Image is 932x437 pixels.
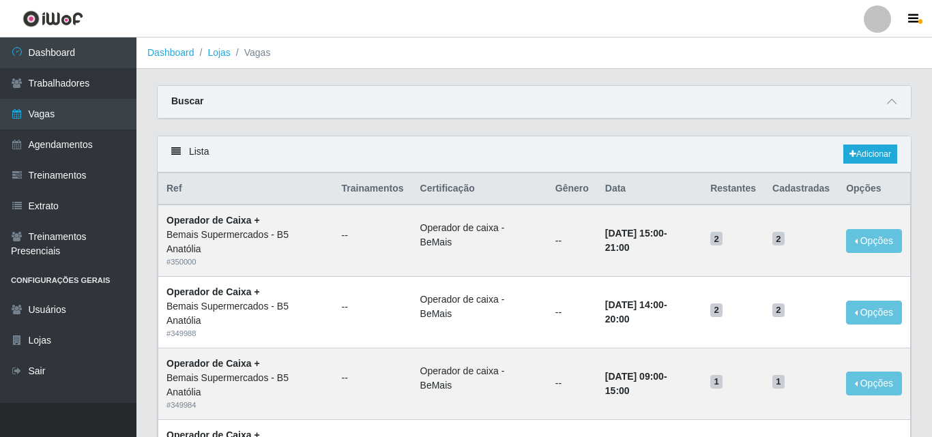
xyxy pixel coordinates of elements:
[605,228,664,239] time: [DATE] 15:00
[334,173,412,205] th: Trainamentos
[605,314,630,325] time: 20:00
[166,256,325,268] div: # 350000
[420,292,539,321] li: Operador de caixa - BeMais
[207,47,230,58] a: Lojas
[166,299,325,328] div: Bemais Supermercados - B5 Anatólia
[710,303,723,317] span: 2
[605,299,664,310] time: [DATE] 14:00
[772,232,785,245] span: 2
[710,375,723,389] span: 1
[231,46,271,60] li: Vagas
[605,228,667,253] strong: -
[342,371,404,385] ul: --
[843,145,897,164] a: Adicionar
[547,277,597,348] td: --
[838,173,910,205] th: Opções
[605,299,667,325] strong: -
[846,229,902,253] button: Opções
[764,173,838,205] th: Cadastradas
[23,10,83,27] img: CoreUI Logo
[166,228,325,256] div: Bemais Supermercados - B5 Anatólia
[158,136,911,172] div: Lista
[147,47,194,58] a: Dashboard
[166,400,325,411] div: # 349984
[772,375,785,389] span: 1
[846,372,902,395] button: Opções
[136,37,932,69] nav: breadcrumb
[158,173,334,205] th: Ref
[547,205,597,276] td: --
[166,286,260,297] strong: Operador de Caixa +
[605,242,630,253] time: 21:00
[412,173,547,205] th: Certificação
[420,364,539,393] li: Operador de caixa - BeMais
[166,358,260,369] strong: Operador de Caixa +
[605,385,630,396] time: 15:00
[702,173,764,205] th: Restantes
[547,348,597,419] td: --
[597,173,702,205] th: Data
[846,301,902,325] button: Opções
[342,228,404,243] ul: --
[171,95,203,106] strong: Buscar
[420,221,539,250] li: Operador de caixa - BeMais
[166,328,325,340] div: # 349988
[166,215,260,226] strong: Operador de Caixa +
[166,371,325,400] div: Bemais Supermercados - B5 Anatólia
[605,371,664,382] time: [DATE] 09:00
[772,303,785,317] span: 2
[710,232,723,245] span: 2
[342,300,404,314] ul: --
[547,173,597,205] th: Gênero
[605,371,667,396] strong: -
